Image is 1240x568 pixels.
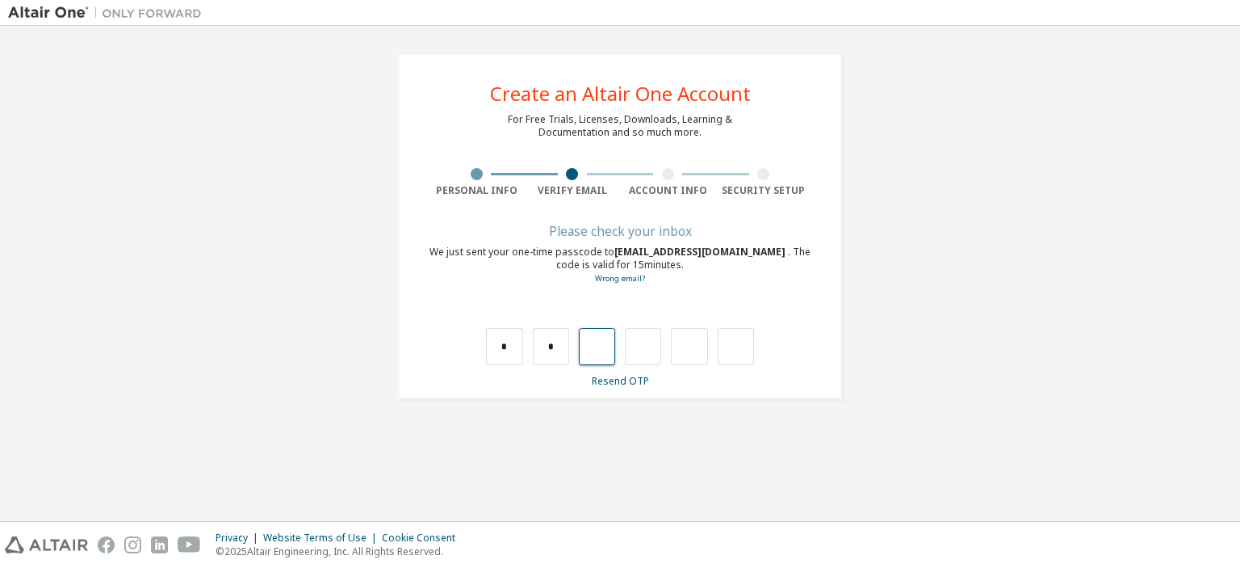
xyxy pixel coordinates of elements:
img: linkedin.svg [151,536,168,553]
div: We just sent your one-time passcode to . The code is valid for 15 minutes. [429,246,811,285]
div: Please check your inbox [429,226,811,236]
img: facebook.svg [98,536,115,553]
div: Personal Info [429,184,525,197]
div: Cookie Consent [382,532,465,545]
img: instagram.svg [124,536,141,553]
div: Website Terms of Use [263,532,382,545]
div: Account Info [620,184,716,197]
a: Resend OTP [592,374,649,388]
div: For Free Trials, Licenses, Downloads, Learning & Documentation and so much more. [508,113,732,139]
div: Security Setup [716,184,812,197]
img: youtube.svg [178,536,201,553]
div: Privacy [216,532,263,545]
div: Create an Altair One Account [490,84,751,103]
a: Go back to the registration form [595,273,645,284]
img: Altair One [8,5,210,21]
p: © 2025 Altair Engineering, Inc. All Rights Reserved. [216,545,465,558]
span: [EMAIL_ADDRESS][DOMAIN_NAME] [614,245,788,259]
div: Verify Email [525,184,621,197]
img: altair_logo.svg [5,536,88,553]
